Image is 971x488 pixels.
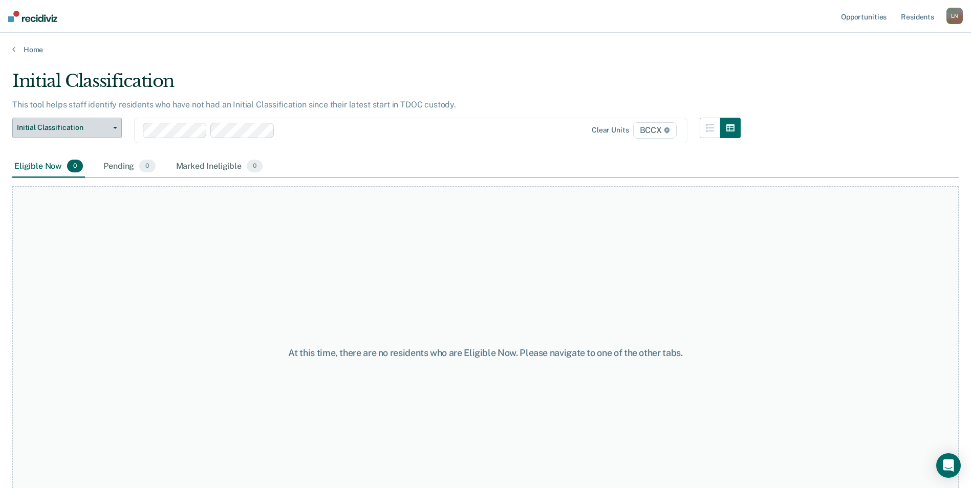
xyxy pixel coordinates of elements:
[249,347,722,359] div: At this time, there are no residents who are Eligible Now. Please navigate to one of the other tabs.
[633,122,677,139] span: BCCX
[8,11,57,22] img: Recidiviz
[12,118,122,138] button: Initial Classification
[247,160,263,173] span: 0
[12,156,85,178] div: Eligible Now0
[12,100,456,109] p: This tool helps staff identify residents who have not had an Initial Classification since their l...
[67,160,83,173] span: 0
[936,453,961,478] div: Open Intercom Messenger
[592,126,629,135] div: Clear units
[17,123,109,132] span: Initial Classification
[946,8,963,24] button: LN
[12,71,741,100] div: Initial Classification
[139,160,155,173] span: 0
[174,156,265,178] div: Marked Ineligible0
[946,8,963,24] div: L N
[12,45,959,54] a: Home
[101,156,157,178] div: Pending0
